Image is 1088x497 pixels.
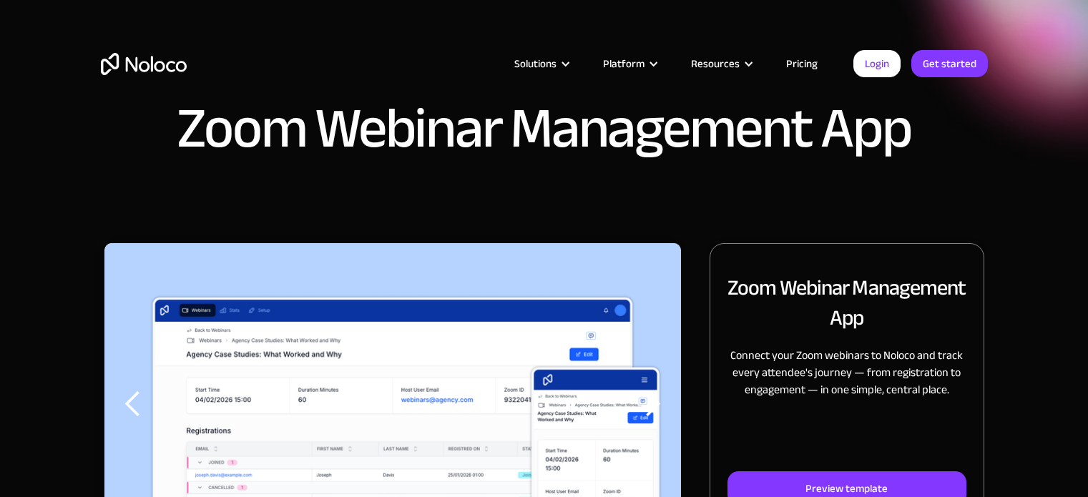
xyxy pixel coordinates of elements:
div: Platform [585,54,673,73]
div: Solutions [514,54,557,73]
a: Get started [911,50,988,77]
a: Login [853,50,901,77]
p: Connect your Zoom webinars to Noloco and track every attendee's journey — from registration to en... [727,347,966,398]
div: Solutions [496,54,585,73]
div: Resources [691,54,740,73]
a: Pricing [768,54,835,73]
div: Platform [603,54,645,73]
h1: Zoom Webinar Management App [177,100,911,157]
h2: Zoom Webinar Management App [727,272,966,333]
a: home [101,53,187,75]
div: Resources [673,54,768,73]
